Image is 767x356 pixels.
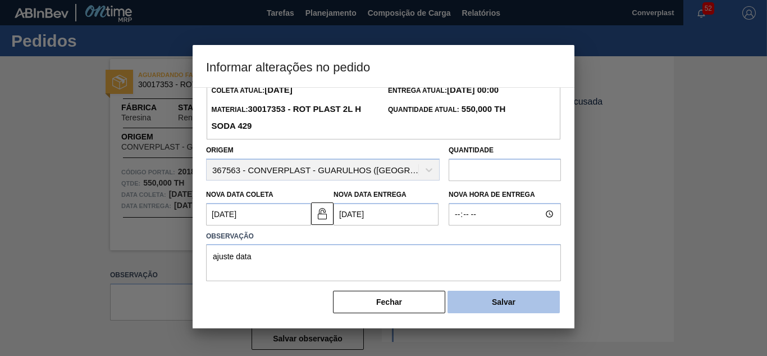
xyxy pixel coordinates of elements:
[206,146,234,154] label: Origem
[449,146,494,154] label: Quantidade
[211,106,361,130] span: Material:
[459,104,506,114] strong: 550,000 TH
[264,85,293,94] strong: [DATE]
[211,104,361,130] strong: 30017353 - ROT PLAST 2L H SODA 429
[206,203,311,226] input: dd/mm/yyyy
[206,191,273,199] label: Nova Data Coleta
[206,228,561,245] label: Observação
[316,207,329,220] img: unlocked
[193,45,574,88] h3: Informar alterações no pedido
[388,106,505,114] span: Quantidade Atual:
[211,87,292,94] span: Coleta Atual:
[334,191,407,199] label: Nova Data Entrega
[334,203,439,226] input: dd/mm/yyyy
[206,244,561,281] textarea: ajuste data
[388,87,499,94] span: Entrega Atual:
[447,85,499,94] strong: [DATE] 00:00
[449,187,561,203] label: Nova Hora de Entrega
[311,202,334,225] button: unlocked
[333,291,445,313] button: Fechar
[448,291,560,313] button: Salvar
